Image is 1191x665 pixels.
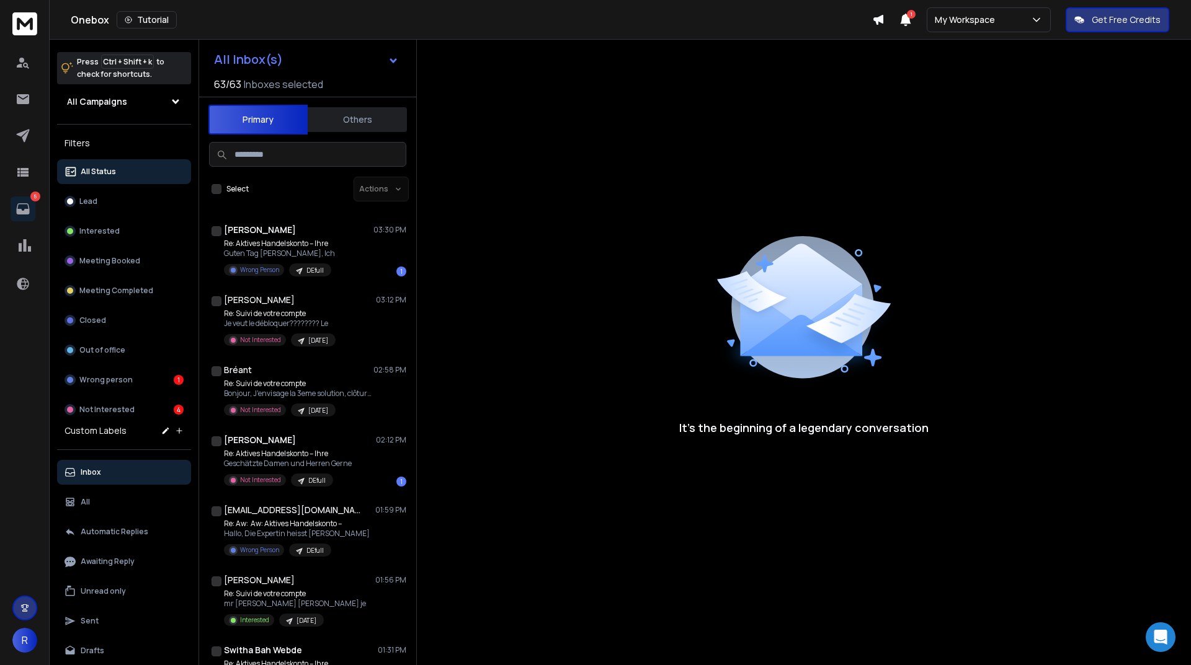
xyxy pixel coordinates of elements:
[224,574,295,586] h1: [PERSON_NAME]
[174,405,184,415] div: 4
[77,56,164,81] p: Press to check for shortcuts.
[907,10,916,19] span: 1
[306,546,324,555] p: DEfull
[224,504,360,516] h1: [EMAIL_ADDRESS][DOMAIN_NAME]
[204,47,409,72] button: All Inbox(s)
[57,638,191,663] button: Drafts
[224,379,373,389] p: Re: Suivi de votre compte
[57,189,191,214] button: Lead
[376,295,406,305] p: 03:12 PM
[373,225,406,235] p: 03:30 PM
[373,365,406,375] p: 02:58 PM
[224,224,296,236] h1: [PERSON_NAME]
[224,364,252,376] h1: Bréant
[224,389,373,399] p: Bonjour, J'envisage la 3eme solution, clôturer
[224,519,370,529] p: Re: Aw: Aw: Aktives Handelskonto –
[208,105,308,134] button: Primary
[224,319,336,328] p: Je veut le débloquer???????? Le
[240,615,269,625] p: Interested
[224,294,295,306] h1: [PERSON_NAME]
[67,95,127,108] h1: All Campaigns
[57,460,191,485] button: Inbox
[240,405,281,415] p: Not Interested
[57,519,191,544] button: Automatic Replies
[57,579,191,604] button: Unread only
[396,477,406,487] div: 1
[57,368,191,392] button: Wrong person1
[1092,14,1161,26] p: Get Free Credits
[57,397,191,422] button: Not Interested4
[81,646,104,656] p: Drafts
[57,249,191,273] button: Meeting Booked
[214,77,241,92] span: 63 / 63
[57,134,191,152] h3: Filters
[226,184,249,194] label: Select
[81,167,116,177] p: All Status
[308,106,407,133] button: Others
[57,89,191,114] button: All Campaigns
[1066,7,1169,32] button: Get Free Credits
[224,249,335,258] p: Guten Tag [PERSON_NAME], Ich
[308,406,328,415] p: [DATE]
[1146,622,1175,652] div: Open Intercom Messenger
[12,628,37,653] button: R
[378,645,406,655] p: 01:31 PM
[679,419,929,436] p: It’s the beginning of a legendary conversation
[79,405,135,415] p: Not Interested
[79,226,120,236] p: Interested
[244,77,323,92] h3: Inboxes selected
[224,589,366,599] p: Re: Suivi de votre compte
[101,55,154,69] span: Ctrl + Shift + k
[376,435,406,445] p: 02:12 PM
[224,309,336,319] p: Re: Suivi de votre compte
[30,192,40,201] p: 5
[57,490,191,514] button: All
[117,11,177,29] button: Tutorial
[306,266,324,275] p: DEfull
[79,315,106,325] p: Closed
[79,196,97,206] p: Lead
[375,505,406,515] p: 01:59 PM
[57,338,191,363] button: Out of office
[240,475,281,485] p: Not Interested
[174,375,184,385] div: 1
[224,599,366,609] p: mr [PERSON_NAME] [PERSON_NAME] je
[57,278,191,303] button: Meeting Completed
[79,286,153,296] p: Meeting Completed
[11,196,35,221] a: 5
[79,256,140,266] p: Meeting Booked
[57,219,191,244] button: Interested
[224,644,302,656] h1: Switha Bah Webde
[81,557,135,566] p: Awaiting Reply
[224,239,335,249] p: Re: Aktives Handelskonto – Ihre
[224,459,352,469] p: Geschätzte Damen und Herren Gerne
[65,425,127,437] h3: Custom Labels
[297,616,316,625] p: [DATE]
[308,476,326,485] p: DEfull
[57,308,191,333] button: Closed
[224,529,370,539] p: Hallo, Die Expertin heisst [PERSON_NAME]
[240,545,279,555] p: Wrong Person
[224,449,352,459] p: Re: Aktives Handelskonto – Ihre
[71,11,872,29] div: Onebox
[79,345,125,355] p: Out of office
[81,467,101,477] p: Inbox
[57,609,191,633] button: Sent
[240,265,279,275] p: Wrong Person
[81,616,99,626] p: Sent
[81,497,90,507] p: All
[224,434,296,446] h1: [PERSON_NAME]
[57,549,191,574] button: Awaiting Reply
[214,53,283,66] h1: All Inbox(s)
[79,375,133,385] p: Wrong person
[81,586,126,596] p: Unread only
[935,14,1000,26] p: My Workspace
[396,266,406,276] div: 1
[375,575,406,585] p: 01:56 PM
[240,335,281,345] p: Not Interested
[57,159,191,184] button: All Status
[308,336,328,345] p: [DATE]
[81,527,148,537] p: Automatic Replies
